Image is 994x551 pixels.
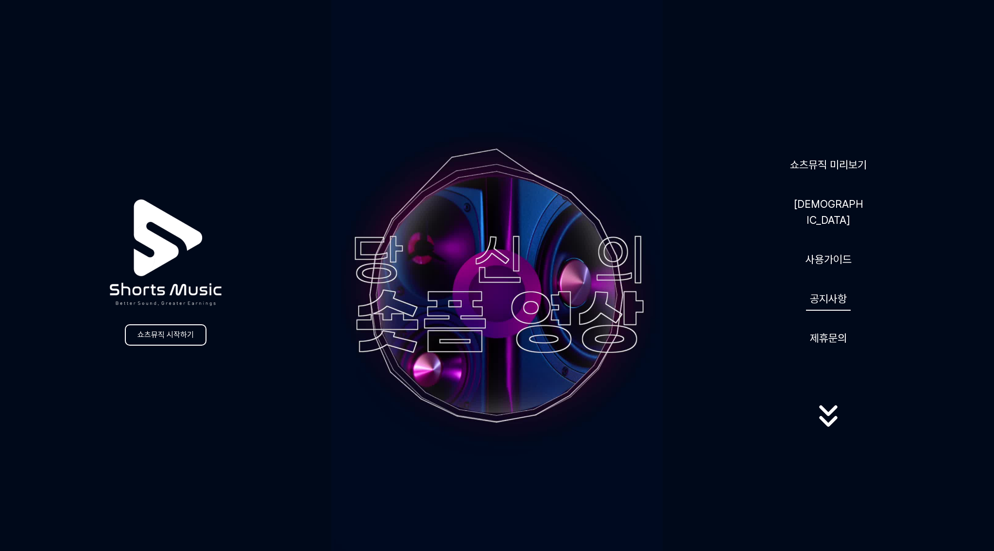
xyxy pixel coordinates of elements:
[786,153,871,177] a: 쇼츠뮤직 미리보기
[802,248,856,271] a: 사용가이드
[789,192,867,232] a: [DEMOGRAPHIC_DATA]
[86,173,245,332] img: logo
[125,324,206,346] a: 쇼츠뮤직 시작하기
[806,287,851,311] a: 공지사항
[806,326,851,350] button: 제휴문의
